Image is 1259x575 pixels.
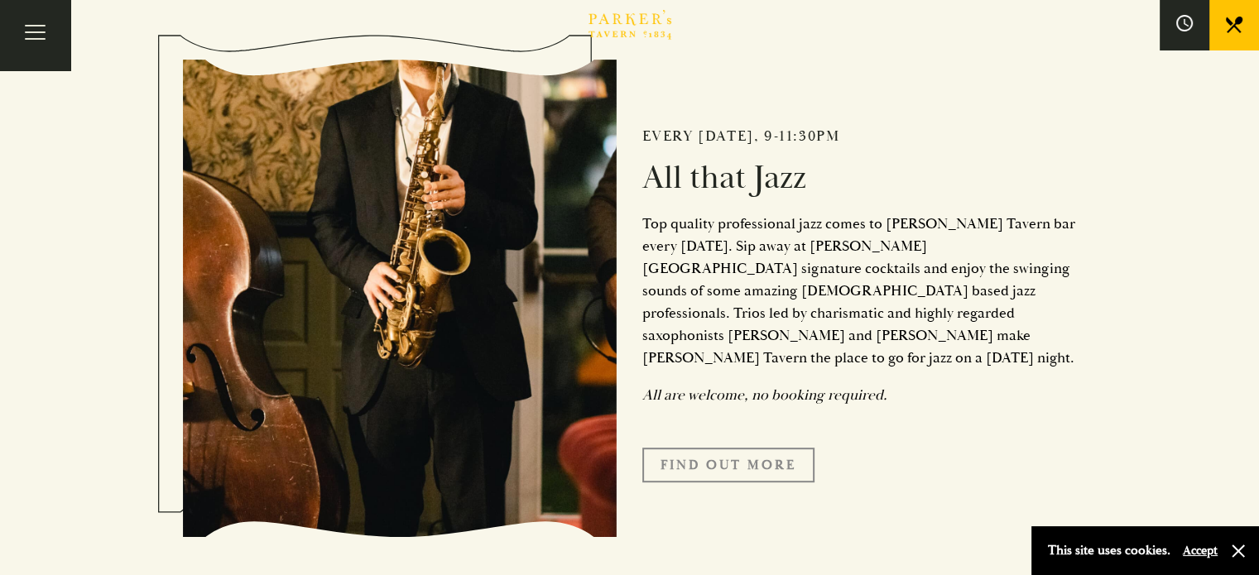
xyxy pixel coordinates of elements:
[1183,543,1218,558] button: Accept
[642,213,1077,369] p: Top quality professional jazz comes to [PERSON_NAME] Tavern bar every [DATE]. Sip away at [PERSON...
[1230,543,1247,559] button: Close and accept
[183,32,1077,565] div: 1 / 1
[642,386,887,405] em: All are welcome, no booking required.
[642,127,1077,146] h2: Every [DATE], 9-11:30pm
[642,158,1077,198] h2: All that Jazz
[1048,539,1170,563] p: This site uses cookies.
[642,448,815,482] a: Find Out More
